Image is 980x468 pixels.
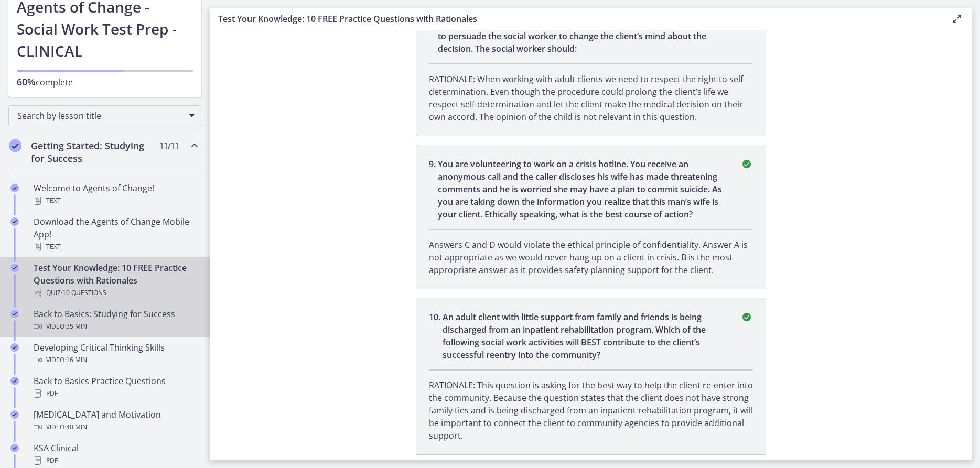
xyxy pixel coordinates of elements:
i: correct [740,311,753,323]
i: Completed [10,377,19,385]
div: PDF [34,454,197,467]
i: correct [740,158,753,170]
p: RATIONALE: When working with adult clients we need to respect the right to self-determination. Ev... [429,73,753,123]
div: Video [34,320,197,333]
i: Completed [9,139,21,152]
i: Completed [10,264,19,272]
div: Text [34,241,197,253]
h3: Test Your Knowledge: 10 FREE Practice Questions with Rationales [218,13,934,25]
div: Back to Basics Practice Questions [34,375,197,400]
p: You are volunteering to work on a crisis hotline. You receive an anonymous call and the caller di... [438,158,728,221]
span: · 16 min [64,354,87,366]
i: Completed [10,184,19,192]
span: 60% [17,75,36,88]
span: · 35 min [64,320,87,333]
span: 10 . [429,311,443,361]
i: Completed [10,410,19,419]
i: Completed [10,444,19,452]
i: Completed [10,310,19,318]
p: An adult client with little support from family and friends is being discharged from an inpatient... [443,311,728,361]
div: Quiz [34,287,197,299]
div: Text [34,194,197,207]
span: Search by lesson title [17,110,184,122]
div: Video [34,421,197,433]
div: KSA Clinical [34,442,197,467]
p: RATIONALE: This question is asking for the best way to help the client re-enter into the communit... [429,379,753,442]
div: Developing Critical Thinking Skills [34,341,197,366]
span: · 10 Questions [61,287,106,299]
div: Test Your Knowledge: 10 FREE Practice Questions with Rationales [34,262,197,299]
div: Search by lesson title [8,105,201,126]
div: Download the Agents of Change Mobile App! [34,215,197,253]
h2: Getting Started: Studying for Success [31,139,159,165]
i: Completed [10,343,19,352]
span: 11 / 11 [159,139,179,152]
div: PDF [34,387,197,400]
div: Welcome to Agents of Change! [34,182,197,207]
p: Answers C and D would violate the ethical principle of confidentiality. Answer A is not appropria... [429,238,753,276]
div: [MEDICAL_DATA] and Motivation [34,408,197,433]
p: complete [17,75,193,89]
div: Back to Basics: Studying for Success [34,308,197,333]
i: Completed [10,217,19,226]
span: 9 . [429,158,438,221]
span: · 40 min [64,421,87,433]
div: Video [34,354,197,366]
